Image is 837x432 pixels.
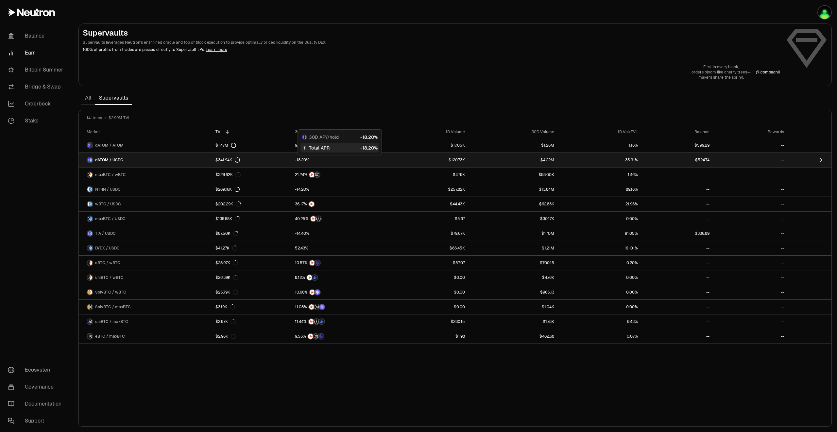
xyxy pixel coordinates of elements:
[713,212,788,226] a: --
[212,329,291,344] a: $2.96K
[95,260,120,265] span: eBTC / wBTC
[295,216,384,222] button: NTRNStructured Points
[642,270,713,285] a: --
[215,290,238,295] div: $25.79K
[212,256,291,270] a: $28.97K
[83,47,780,53] p: 100% of profits from trades are passed directly to Supervault LPs.
[212,182,291,197] a: $289.16K
[642,285,713,299] a: --
[79,138,212,152] a: dATOM LogoATOM LogodATOM / ATOM
[291,314,387,329] a: NTRNStructured PointsBedrock Diamonds
[713,256,788,270] a: --
[291,256,387,270] a: NTRNEtherFi Points
[90,157,93,163] img: USDC Logo
[558,168,642,182] a: 1.46%
[215,231,238,236] div: $87.50K
[215,157,240,163] div: $341.94K
[310,290,315,295] img: NTRN
[310,260,315,265] img: NTRN
[756,70,780,75] a: @jcompagni1
[83,28,780,38] h2: Supervaults
[558,226,642,241] a: 91.05%
[692,75,751,80] p: makers share the spring.
[87,231,90,236] img: TIA Logo
[215,187,240,192] div: $289.16K
[295,171,384,178] button: NTRNStructured Points
[215,129,287,135] div: TVL
[558,197,642,211] a: 21.96%
[387,241,469,255] a: $66.45K
[313,334,318,339] img: Structured Points
[87,334,90,339] img: eBTC Logo
[316,216,321,221] img: Structured Points
[302,135,304,139] img: dATOM Logo
[713,314,788,329] a: --
[95,201,121,207] span: wBTC / USDC
[387,226,469,241] a: $79.67K
[3,78,71,95] a: Bridge & Swap
[95,172,126,177] span: maxBTC / wBTC
[87,201,90,207] img: wBTC Logo
[87,319,90,324] img: uniBTC Logo
[314,319,319,324] img: Structured Points
[215,143,236,148] div: $1.47M
[212,270,291,285] a: $26.39K
[87,143,90,148] img: dATOM Logo
[473,129,554,135] div: 30D Volume
[469,270,558,285] a: $4.76K
[90,290,93,295] img: wBTC Logo
[558,314,642,329] a: 9.43%
[558,285,642,299] a: 0.00%
[90,231,93,236] img: USDC Logo
[81,91,95,104] a: All
[79,285,212,299] a: SolvBTC LogowBTC LogoSolvBTC / wBTC
[469,314,558,329] a: $1.78K
[87,260,90,265] img: eBTC Logo
[95,334,125,339] span: eBTC / maxBTC
[562,129,638,135] div: 1D Vol/TVL
[291,270,387,285] a: NTRNBedrock Diamonds
[315,172,320,177] img: Structured Points
[79,182,212,197] a: NTRN LogoUSDC LogoNTRN / USDC
[95,187,121,192] span: NTRN / USDC
[713,226,788,241] a: --
[215,319,236,324] div: $2.97K
[469,226,558,241] a: $1.70M
[212,197,291,211] a: $202.29K
[309,319,314,324] img: NTRN
[642,256,713,270] a: --
[308,334,313,339] img: NTRN
[305,135,307,139] img: USDC Logo
[642,241,713,255] a: --
[558,153,642,167] a: 35.31%
[90,334,93,339] img: maxBTC Logo
[90,172,93,177] img: wBTC Logo
[318,334,324,339] img: EtherFi Points
[642,182,713,197] a: --
[90,246,93,251] img: USDC Logo
[469,285,558,299] a: $965.13
[291,197,387,211] a: NTRN
[95,275,124,280] span: uniBTC / wBTC
[295,129,384,135] div: 30D APY/hold
[307,275,312,280] img: NTRN
[713,329,788,344] a: --
[212,300,291,314] a: $3.19K
[95,304,131,310] span: SolvBTC / maxBTC
[79,168,212,182] a: maxBTC LogowBTC LogomaxBTC / wBTC
[215,201,241,207] div: $202.29K
[692,64,751,80] a: First in every block,orders bloom like cherry trees—makers share the spring.
[215,260,238,265] div: $28.97K
[387,256,469,270] a: $57.07
[87,157,90,163] img: dATOM Logo
[387,314,469,329] a: $280.15
[215,172,241,177] div: $328.62K
[387,270,469,285] a: $0.00
[295,201,384,207] button: NTRN
[309,145,330,151] span: Total APR
[291,329,387,344] a: NTRNStructured PointsEtherFi Points
[79,212,212,226] a: maxBTC LogoUSDC LogomaxBTC / USDC
[87,275,90,280] img: uniBTC Logo
[90,216,93,221] img: USDC Logo
[3,95,71,112] a: Orderbook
